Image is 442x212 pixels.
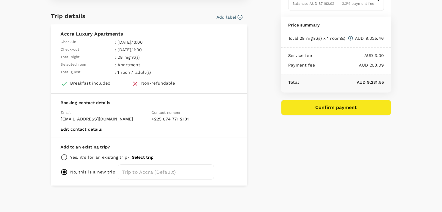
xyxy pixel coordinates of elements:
p: AUD 203.09 [315,62,384,68]
span: Selected room [61,62,87,68]
div: Breakfast included [70,80,110,86]
span: 2.2 % payment fee [342,2,374,6]
span: : [115,47,116,53]
p: Add to an existing trip? [61,144,238,150]
table: simple table [61,38,185,75]
span: Total night [61,54,79,60]
button: Edit contact details [61,127,102,132]
p: [DATE] , 11:00 [117,47,183,53]
p: 28 night(s) [117,54,183,60]
p: No, this is a new trip [70,169,115,175]
button: Confirm payment [281,100,391,115]
p: Total [288,79,299,85]
p: Total 28 night(s) x 1 room(s) [288,35,345,41]
button: Add label [216,14,242,20]
span: : [115,54,116,60]
p: Accra Luxury Apartments [61,30,238,38]
span: : [115,62,116,68]
span: Email [61,111,71,115]
p: AUD 9,231.55 [299,79,384,85]
p: AUD 9,025.46 [353,35,384,41]
input: Trip to Accra (Default) [118,164,214,179]
span: : [115,69,116,75]
p: Payment fee [288,62,315,68]
div: Non-refundable [141,80,175,86]
span: Contact number [151,111,181,115]
p: Yes, it's for an existing trip - [70,154,129,160]
p: [EMAIL_ADDRESS][DOMAIN_NAME] [61,116,147,122]
p: Service fee [288,52,312,58]
p: AUD 3.00 [312,52,384,58]
span: Total guest [61,69,80,75]
p: + 225 074 771 2131 [151,116,238,122]
h6: Trip details [51,11,86,21]
p: 1 room , 1 adult(s) [117,69,183,75]
span: Check-out [61,47,79,53]
p: Booking contact details [61,100,238,106]
span: Check-in [61,39,76,45]
p: Price summary [288,22,384,28]
button: Select trip [132,155,154,160]
p: [DATE] , 13:00 [117,39,183,45]
p: Apartment [117,62,183,68]
span: Balance : AUD 87,162.02 [292,2,334,6]
span: : [115,39,116,45]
